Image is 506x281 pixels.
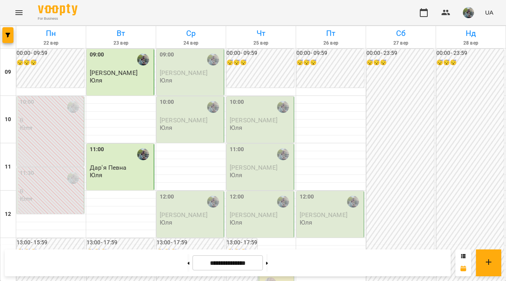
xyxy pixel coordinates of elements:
p: Юля [230,124,242,131]
h6: Чт [227,27,295,39]
h6: Нд [437,27,504,39]
span: UA [485,8,493,17]
h6: Пн [17,27,85,39]
h6: 00:00 - 09:59 [17,49,84,58]
label: 11:00 [90,145,104,154]
button: Menu [9,3,28,22]
label: 11:30 [20,169,34,178]
h6: 00:00 - 23:59 [366,49,434,58]
span: [PERSON_NAME] [160,211,208,219]
span: For Business [38,16,77,21]
h6: Ср [157,27,225,39]
h6: 23 вер [87,39,155,47]
h6: Сб [367,27,434,39]
img: Voopty Logo [38,4,77,15]
h6: 28 вер [437,39,504,47]
label: 09:00 [160,51,174,59]
span: [PERSON_NAME] [230,116,278,124]
p: 0 [20,117,82,124]
img: Юля [137,54,149,66]
h6: 00:00 - 23:59 [436,49,504,58]
h6: 22 вер [17,39,85,47]
img: Юля [67,172,79,184]
img: Юля [207,196,219,208]
img: Юля [67,101,79,113]
h6: 00:00 - 09:59 [227,49,294,58]
img: Юля [207,54,219,66]
h6: 27 вер [367,39,434,47]
p: Юля [90,172,102,178]
h6: 13:00 - 17:59 [157,238,224,247]
h6: 😴😴😴 [227,58,294,67]
h6: 13:00 - 15:59 [17,238,84,247]
h6: 26 вер [297,39,364,47]
label: 10:00 [230,98,244,107]
h6: 😴😴😴 [296,58,364,67]
label: 12:00 [300,193,314,201]
p: 0 [20,188,82,195]
h6: 13:00 - 17:59 [87,238,154,247]
h6: 😴😴😴 [17,58,84,67]
h6: 13:00 - 17:59 [227,238,257,247]
h6: 25 вер [227,39,295,47]
img: Юля [277,101,289,113]
p: Юля [20,124,32,131]
label: 12:00 [160,193,174,201]
span: [PERSON_NAME] [230,211,278,219]
p: Юля [230,172,242,178]
p: Юля [300,219,312,226]
h6: 10 [5,115,11,124]
h6: 😴😴😴 [436,58,504,67]
p: Юля [20,195,32,202]
h6: 😴😴😴 [366,58,434,67]
img: Юля [277,148,289,160]
label: 10:00 [160,98,174,107]
span: [PERSON_NAME] [160,69,208,77]
h6: 09 [5,68,11,77]
button: UA [482,5,497,20]
img: Юля [137,148,149,160]
img: Юля [347,196,359,208]
span: [PERSON_NAME] [160,116,208,124]
p: Юля [230,219,242,226]
label: 09:00 [90,51,104,59]
img: Юля [207,101,219,113]
span: [PERSON_NAME] [90,69,138,77]
p: Юля [160,77,172,84]
h6: Вт [87,27,155,39]
span: [PERSON_NAME] [230,164,278,171]
p: Юля [160,219,172,226]
label: 12:00 [230,193,244,201]
h6: 11 [5,163,11,171]
span: Дар'я Певна [90,164,127,171]
label: 10:00 [20,98,34,107]
img: Юля [277,196,289,208]
p: Юля [90,77,102,84]
h6: 24 вер [157,39,225,47]
h6: Пт [297,27,364,39]
h6: 00:00 - 09:59 [296,49,364,58]
p: Юля [160,124,172,131]
h6: 12 [5,210,11,219]
label: 11:00 [230,145,244,154]
span: [PERSON_NAME] [300,211,347,219]
img: c71655888622cca4d40d307121b662d7.jpeg [463,7,474,18]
